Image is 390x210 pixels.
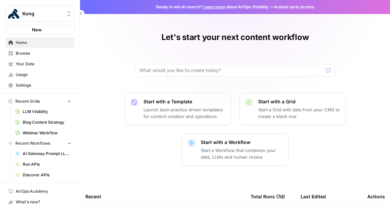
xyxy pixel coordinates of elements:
[124,93,231,125] button: Start with a TemplateLaunch best-practice driven templates for content creation and operations
[5,25,74,35] button: New
[23,130,71,136] span: Webinar Workflow
[143,98,226,105] p: Start with a Template
[23,109,71,115] span: LLM Visibility
[251,187,285,206] div: Total Runs (7d)
[15,98,40,104] span: Recent Grids
[16,72,71,78] span: Usage
[367,187,385,206] div: Actions
[12,128,74,138] a: Webinar Workflow
[85,187,240,206] div: Recent
[5,197,74,207] button: What's new?
[16,82,71,88] span: Settings
[201,147,283,160] p: Start a Workflow that combines your data, LLMs and human review
[16,61,71,67] span: Your Data
[23,151,71,157] span: AI Gateway Prompt LLM Visibility
[16,188,71,194] span: AirOps Academy
[12,170,74,180] a: Discover APIs
[5,48,74,59] a: Browse
[156,4,269,10] span: Ready to win AI search? about AirOps Visibility
[5,96,74,106] button: Recent Grids
[301,187,326,206] div: Last Edited
[5,186,74,197] a: AirOps Academy
[258,106,340,120] p: Start a Grid with data from your CMS or create a blank one
[5,59,74,69] a: Your Data
[5,138,74,148] button: Recent Workflows
[8,8,20,20] img: Kong Logo
[203,4,225,9] a: Learn more
[274,4,314,10] span: Actions early access
[15,140,50,146] span: Recent Workflows
[16,40,71,46] span: Home
[16,50,71,56] span: Browse
[182,133,289,166] button: Start with a WorkflowStart a Workflow that combines your data, LLMs and human review
[6,197,74,207] div: What's new?
[23,119,71,125] span: Blog Content Strategy
[5,37,74,48] a: Home
[22,10,63,17] span: Kong
[5,69,74,80] a: Usage
[258,98,340,105] p: Start with a Grid
[139,67,323,74] input: What would you like to create today?
[143,106,226,120] p: Launch best-practice driven templates for content creation and operations
[161,32,309,43] h1: Let's start your next content workflow
[12,106,74,117] a: LLM Visibility
[23,172,71,178] span: Discover APIs
[23,161,71,167] span: Run APIs
[12,159,74,170] a: Run APIs
[239,93,346,125] button: Start with a GridStart a Grid with data from your CMS or create a blank one
[12,148,74,159] a: AI Gateway Prompt LLM Visibility
[12,117,74,128] a: Blog Content Strategy
[201,139,283,146] p: Start with a Workflow
[5,80,74,91] a: Settings
[32,26,42,33] span: New
[5,5,74,22] button: Workspace: Kong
